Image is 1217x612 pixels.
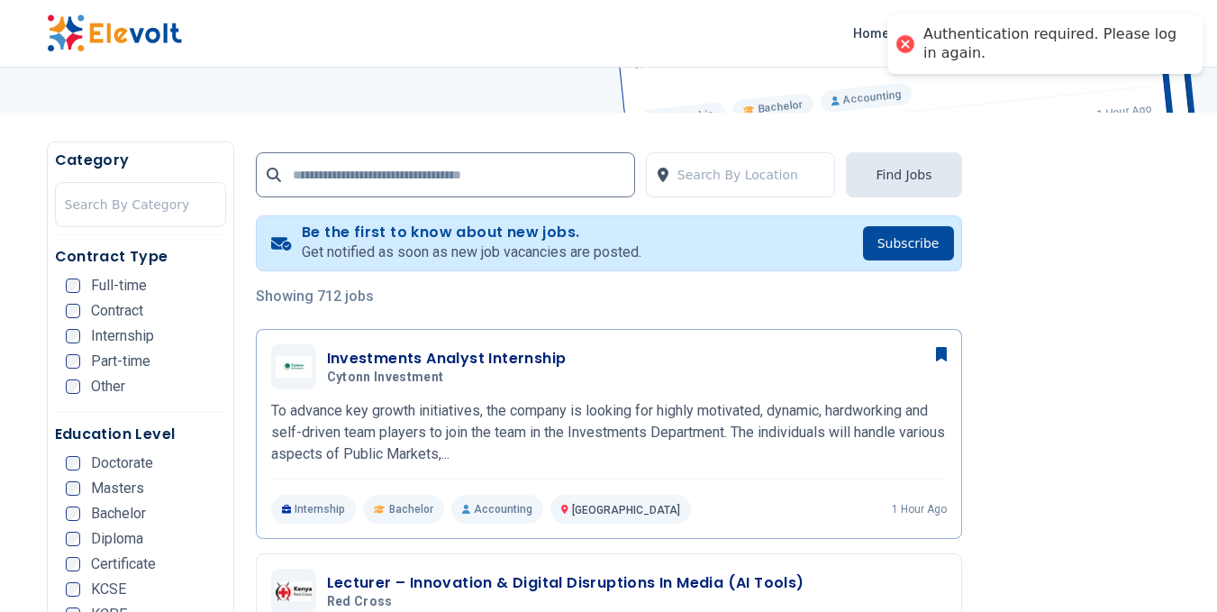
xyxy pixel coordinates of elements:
a: Home [846,19,896,48]
span: Certificate [91,557,156,571]
span: Other [91,379,125,394]
input: Part-time [66,354,80,369]
img: Red cross [276,581,312,601]
p: Get notified as soon as new job vacancies are posted. [302,242,641,263]
span: [GEOGRAPHIC_DATA] [572,504,680,516]
input: Other [66,379,80,394]
img: Cytonn Investment [276,356,312,378]
span: Bachelor [91,507,146,521]
h5: Education Level [55,424,226,445]
h3: Investments Analyst Internship [327,348,567,370]
span: Contract [91,304,143,318]
span: Red cross [327,594,393,610]
input: Internship [66,329,80,343]
img: Elevolt [47,14,182,52]
span: Masters [91,481,144,496]
input: Diploma [66,532,80,546]
input: Masters [66,481,80,496]
span: KCSE [91,582,126,597]
p: Internship [271,495,357,524]
input: Doctorate [66,456,80,470]
div: Authentication required. Please log in again. [923,25,1185,63]
h5: Contract Type [55,246,226,268]
input: Full-time [66,279,80,293]
button: Find Jobs [846,152,961,197]
span: Part-time [91,354,150,369]
p: 1 hour ago [892,502,947,516]
h4: Be the first to know about new jobs. [302,224,641,242]
a: Cytonn InvestmentInvestments Analyst InternshipCytonn InvestmentTo advance key growth initiatives... [271,344,947,524]
span: Doctorate [91,456,153,470]
p: Accounting [451,495,543,524]
span: Cytonn Investment [327,370,444,386]
input: Bachelor [66,507,80,521]
button: Subscribe [863,226,954,260]
h3: Lecturer – Innovation & Digital Disruptions In Media (AI Tools) [327,572,804,594]
input: KCSE [66,582,80,597]
input: Certificate [66,557,80,571]
input: Contract [66,304,80,318]
span: Bachelor [389,502,433,516]
p: Showing 712 jobs [256,286,962,307]
p: To advance key growth initiatives, the company is looking for highly motivated, dynamic, hardwork... [271,400,947,465]
span: Internship [91,329,154,343]
h5: Category [55,150,226,171]
span: Diploma [91,532,143,546]
span: Full-time [91,279,147,293]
